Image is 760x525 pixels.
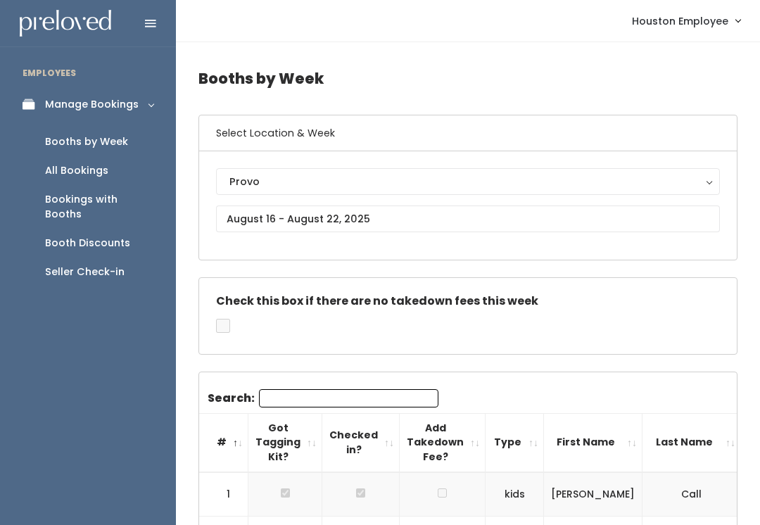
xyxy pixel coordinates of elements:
[259,389,438,407] input: Search:
[45,97,139,112] div: Manage Bookings
[216,168,720,195] button: Provo
[45,236,130,251] div: Booth Discounts
[45,192,153,222] div: Bookings with Booths
[642,472,741,517] td: Call
[632,13,728,29] span: Houston Employee
[248,413,322,472] th: Got Tagging Kit?: activate to sort column ascending
[400,413,486,472] th: Add Takedown Fee?: activate to sort column ascending
[642,413,741,472] th: Last Name: activate to sort column ascending
[198,59,737,98] h4: Booths by Week
[45,163,108,178] div: All Bookings
[216,295,720,308] h5: Check this box if there are no takedown fees this week
[486,472,544,517] td: kids
[199,115,737,151] h6: Select Location & Week
[20,10,111,37] img: preloved logo
[544,413,642,472] th: First Name: activate to sort column ascending
[45,265,125,279] div: Seller Check-in
[618,6,754,36] a: Houston Employee
[486,413,544,472] th: Type: activate to sort column ascending
[216,205,720,232] input: August 16 - August 22, 2025
[199,472,248,517] td: 1
[199,413,248,472] th: #: activate to sort column descending
[208,389,438,407] label: Search:
[45,134,128,149] div: Booths by Week
[322,413,400,472] th: Checked in?: activate to sort column ascending
[229,174,707,189] div: Provo
[544,472,642,517] td: [PERSON_NAME]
